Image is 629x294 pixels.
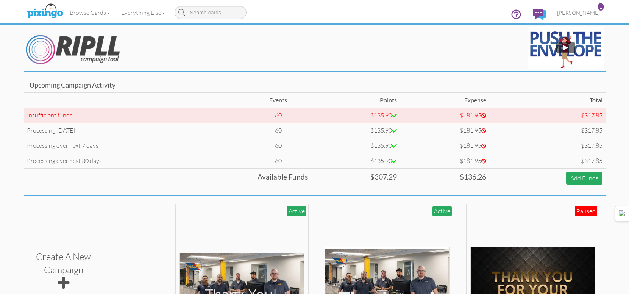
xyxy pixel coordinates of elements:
img: Detect Auto [619,210,626,217]
td: $307.29 [311,168,400,188]
div: Active [287,206,306,216]
div: Active [432,206,452,216]
td: $181.95 [400,138,489,153]
img: pixingo logo [25,2,65,21]
td: $181.95 [400,153,489,168]
span: [PERSON_NAME] [557,9,600,16]
input: Search cards [175,6,247,19]
td: 60 [245,138,311,153]
td: $317.85 [489,138,606,153]
a: Browse Cards [64,3,115,22]
div: 1 [598,3,604,11]
h4: Upcoming Campaign Activity [30,81,600,89]
td: $135.90 [311,108,400,123]
td: $136.26 [400,168,489,188]
td: $181.95 [400,108,489,123]
td: 60 [245,123,311,138]
td: Events [245,93,311,108]
td: Processing over next 7 days [24,138,246,153]
td: Total [489,93,606,108]
td: $317.85 [489,153,606,168]
img: Ripll_Logo.png [26,35,120,65]
td: Points [311,93,400,108]
td: $317.85 [489,123,606,138]
td: $135.90 [311,153,400,168]
td: 60 [245,108,311,123]
td: $135.90 [311,138,400,153]
a: Add Funds [566,172,602,185]
td: Expense [400,93,489,108]
div: Create a new Campaign [36,250,91,291]
td: Processing over next 30 days [24,153,246,168]
div: Paused [575,206,597,216]
td: $181.95 [400,123,489,138]
td: 60 [245,153,311,168]
td: Available Funds [24,168,311,188]
a: [PERSON_NAME] 1 [551,3,606,22]
a: Everything Else [115,3,171,22]
td: Insufficient funds [24,108,246,123]
img: comments.svg [533,9,546,20]
td: $317.85 [489,108,606,123]
td: Processing [DATE] [24,123,246,138]
td: $135.90 [311,123,400,138]
img: maxresdefault.jpg [528,27,604,69]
